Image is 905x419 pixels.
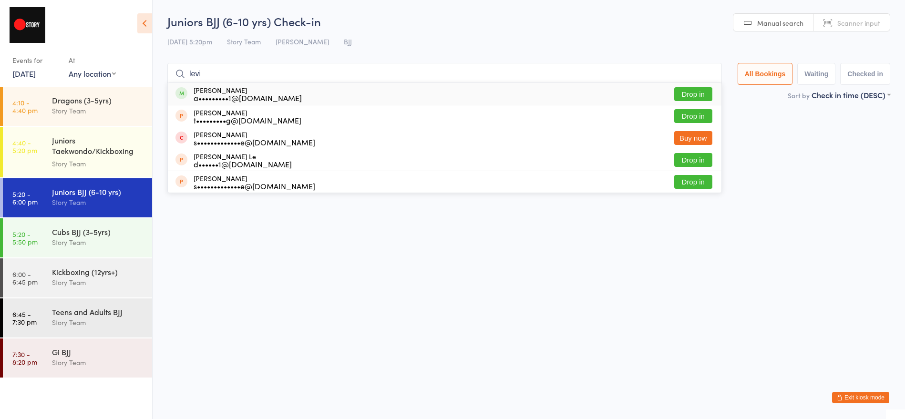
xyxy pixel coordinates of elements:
span: [DATE] 5:20pm [167,37,212,46]
div: [PERSON_NAME] [194,174,315,190]
div: Juniors BJJ (6-10 yrs) [52,186,144,197]
div: Dragons (3-5yrs) [52,95,144,105]
span: BJJ [344,37,352,46]
div: s•••••••••••••e@[DOMAIN_NAME] [194,138,315,146]
div: Check in time (DESC) [812,90,890,100]
button: Drop in [674,175,712,189]
div: s•••••••••••••e@[DOMAIN_NAME] [194,182,315,190]
a: 7:30 -8:20 pmGi BJJStory Team [3,338,152,378]
div: t•••••••••g@[DOMAIN_NAME] [194,116,301,124]
button: All Bookings [738,63,793,85]
div: Story Team [52,158,144,169]
span: Story Team [227,37,261,46]
a: 6:45 -7:30 pmTeens and Adults BJJStory Team [3,298,152,337]
span: Manual search [757,18,803,28]
button: Waiting [797,63,835,85]
time: 7:30 - 8:20 pm [12,350,37,366]
div: Cubs BJJ (3-5yrs) [52,226,144,237]
div: Story Team [52,357,144,368]
h2: Juniors BJJ (6-10 yrs) Check-in [167,13,890,29]
div: [PERSON_NAME] [194,86,302,102]
div: Story Team [52,105,144,116]
time: 6:00 - 6:45 pm [12,270,38,286]
div: d••••••1@[DOMAIN_NAME] [194,160,292,168]
button: Drop in [674,153,712,167]
time: 5:20 - 6:00 pm [12,190,38,205]
time: 6:45 - 7:30 pm [12,310,37,326]
button: Drop in [674,109,712,123]
a: 4:10 -4:40 pmDragons (3-5yrs)Story Team [3,87,152,126]
div: Gi BJJ [52,347,144,357]
div: Story Team [52,277,144,288]
div: Juniors Taekwondo/Kickboxing (6-11yrs) [52,135,144,158]
a: [DATE] [12,68,36,79]
input: Search [167,63,722,85]
div: Kickboxing (12yrs+) [52,266,144,277]
a: 5:20 -5:50 pmCubs BJJ (3-5yrs)Story Team [3,218,152,257]
a: 5:20 -6:00 pmJuniors BJJ (6-10 yrs)Story Team [3,178,152,217]
div: Events for [12,52,59,68]
div: At [69,52,116,68]
label: Sort by [788,91,810,100]
a: 4:40 -5:20 pmJuniors Taekwondo/Kickboxing (6-11yrs)Story Team [3,127,152,177]
a: 6:00 -6:45 pmKickboxing (12yrs+)Story Team [3,258,152,297]
span: [PERSON_NAME] [276,37,329,46]
div: Story Team [52,317,144,328]
div: [PERSON_NAME] [194,131,315,146]
div: Any location [69,68,116,79]
div: [PERSON_NAME] [194,109,301,124]
span: Scanner input [837,18,880,28]
time: 4:40 - 5:20 pm [12,139,37,154]
div: Teens and Adults BJJ [52,307,144,317]
img: Story Preston [10,7,45,43]
div: Story Team [52,197,144,208]
div: a•••••••••1@[DOMAIN_NAME] [194,94,302,102]
button: Checked in [840,63,890,85]
button: Buy now [674,131,712,145]
button: Exit kiosk mode [832,392,889,403]
time: 4:10 - 4:40 pm [12,99,38,114]
time: 5:20 - 5:50 pm [12,230,38,245]
button: Drop in [674,87,712,101]
div: Story Team [52,237,144,248]
div: [PERSON_NAME] Le [194,153,292,168]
